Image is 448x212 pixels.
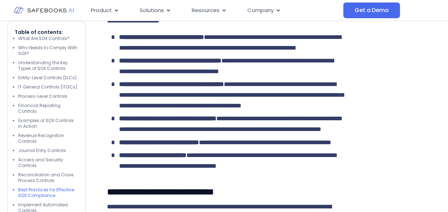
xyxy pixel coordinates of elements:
li: Reconciliation and Close Process Controls [18,172,78,183]
li: Entity-Level Controls (ELCs) [18,75,78,81]
a: Get a Demo [343,2,400,18]
li: Access and Security Controls [18,157,78,168]
li: Journal Entry Controls [18,148,78,153]
span: Solutions [140,6,164,15]
li: IT General Controls (ITGCs) [18,84,78,90]
li: Revenue Recognition Controls [18,133,78,144]
span: Resources [192,6,220,15]
li: Who Needs to Comply With SOX? [18,45,78,56]
span: Company [247,6,274,15]
li: Examples of SOX Controls in Action [18,118,78,129]
li: Understanding the Key Types of SOX Controls [18,60,78,71]
li: Financial Reporting Controls [18,103,78,114]
li: What Are SOX Controls? [18,36,78,41]
span: Get a Demo [355,7,388,14]
li: Best Practices for Effective SOX Compliance [18,187,78,198]
nav: Menu [85,4,343,17]
div: Menu Toggle [85,4,343,17]
p: Table of contents: [15,29,78,36]
span: Product [91,6,112,15]
li: Process-Level Controls [18,94,78,99]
